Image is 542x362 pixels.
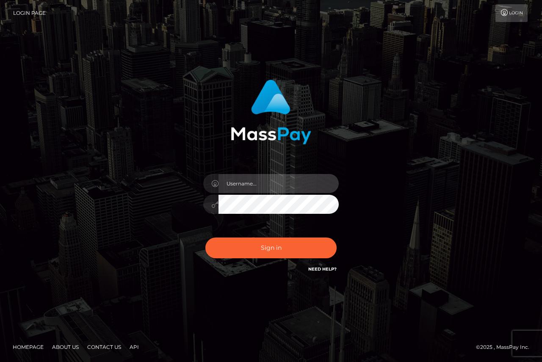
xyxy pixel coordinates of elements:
[218,174,339,193] input: Username...
[495,4,528,22] a: Login
[231,80,311,144] img: MassPay Login
[13,4,46,22] a: Login Page
[49,340,82,354] a: About Us
[84,340,124,354] a: Contact Us
[308,266,337,272] a: Need Help?
[205,238,337,258] button: Sign in
[476,343,536,352] div: © 2025 , MassPay Inc.
[126,340,142,354] a: API
[9,340,47,354] a: Homepage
